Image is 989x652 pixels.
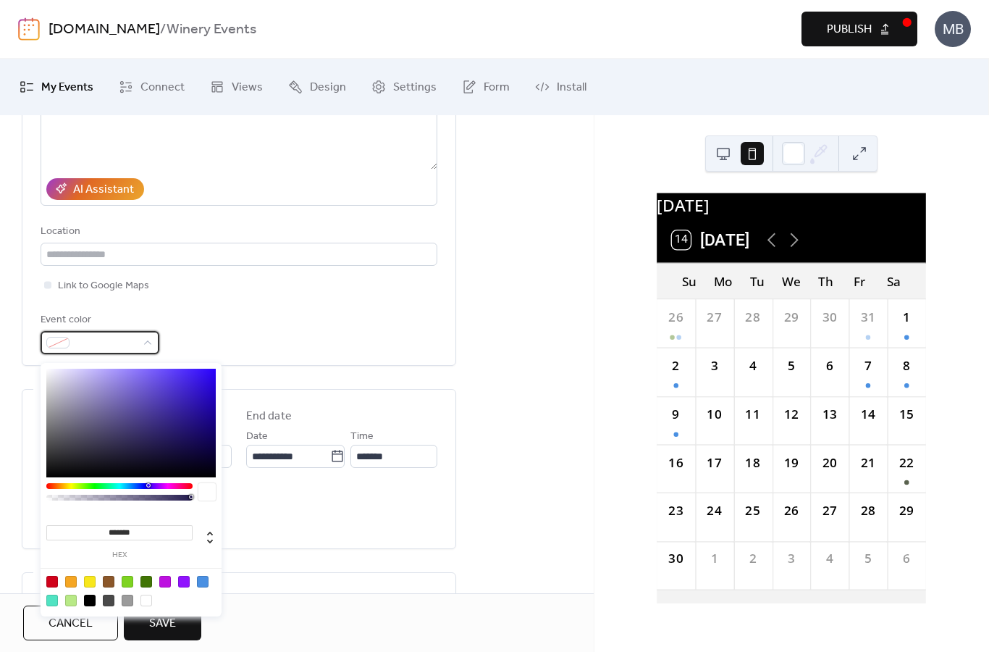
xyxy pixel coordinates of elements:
span: Form [484,76,510,99]
span: Link to Google Maps [58,277,149,295]
div: #4A90E2 [197,576,209,588]
div: 18 [744,454,762,472]
div: 5 [859,551,878,569]
div: #4A4A4A [103,595,114,606]
div: Fr [843,264,877,299]
div: 31 [859,309,878,327]
div: 2 [667,357,686,376]
div: #417505 [140,576,152,588]
div: #9B9B9B [122,595,133,606]
div: Tu [741,264,775,299]
a: Settings [361,64,447,109]
div: End date [246,408,292,425]
div: Th [809,264,843,299]
div: 8 [898,357,917,376]
span: Connect [140,76,185,99]
div: 4 [820,551,839,569]
span: Design [310,76,346,99]
a: [DOMAIN_NAME] [49,16,160,43]
div: 2 [744,551,762,569]
span: My Events [41,76,93,99]
button: 14[DATE] [665,226,757,254]
span: Time [350,428,374,446]
div: #FFFFFF [140,595,152,606]
div: 29 [898,502,917,521]
a: Install [524,64,597,109]
span: Publish [827,21,872,38]
div: 17 [705,454,724,472]
div: #F5A623 [65,576,77,588]
button: Save [124,606,201,640]
div: 20 [820,454,839,472]
div: 4 [744,357,762,376]
div: We [775,264,809,299]
b: Winery Events [167,16,256,43]
span: Save [149,615,176,632]
div: Mo [706,264,740,299]
span: Install [557,76,586,99]
div: #7ED321 [122,576,133,588]
div: MB [935,11,971,47]
div: 14 [859,406,878,425]
div: 24 [705,502,724,521]
div: Su [672,264,706,299]
span: Date [246,428,268,446]
div: 26 [667,309,686,327]
div: #8B572A [103,576,114,588]
div: 1 [705,551,724,569]
div: #F8E71C [84,576,96,588]
div: Event color [41,312,156,329]
img: logo [18,17,40,41]
span: Settings [393,76,437,99]
a: Form [451,64,521,109]
div: 6 [898,551,917,569]
a: My Events [9,64,104,109]
div: 22 [898,454,917,472]
div: 28 [859,502,878,521]
a: Connect [108,64,195,109]
button: AI Assistant [46,178,144,200]
div: 5 [782,357,801,376]
div: 26 [782,502,801,521]
span: Cancel [49,615,93,632]
div: 3 [705,357,724,376]
div: 6 [820,357,839,376]
div: 7 [859,357,878,376]
div: 29 [782,309,801,327]
label: hex [46,551,193,559]
div: 15 [898,406,917,425]
div: Sa [877,264,911,299]
div: #50E3C2 [46,595,58,606]
div: [DATE] [657,193,926,217]
div: 28 [744,309,762,327]
div: Location [41,223,434,241]
button: Publish [801,12,917,46]
div: #000000 [84,595,96,606]
div: AI Assistant [73,181,134,198]
div: 9 [667,406,686,425]
div: 12 [782,406,801,425]
a: Views [199,64,274,109]
div: 1 [898,309,917,327]
div: 3 [782,551,801,569]
div: 30 [667,551,686,569]
div: 27 [705,309,724,327]
div: 16 [667,454,686,472]
div: 11 [744,406,762,425]
button: Cancel [23,606,118,640]
div: 19 [782,454,801,472]
div: 27 [820,502,839,521]
div: #9013FE [178,576,190,588]
div: 13 [820,406,839,425]
a: Design [277,64,357,109]
div: 23 [667,502,686,521]
div: #D0021B [46,576,58,588]
b: / [160,16,167,43]
div: 30 [820,309,839,327]
div: #BD10E0 [159,576,171,588]
div: 21 [859,454,878,472]
div: 25 [744,502,762,521]
span: Views [232,76,263,99]
div: #B8E986 [65,595,77,606]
